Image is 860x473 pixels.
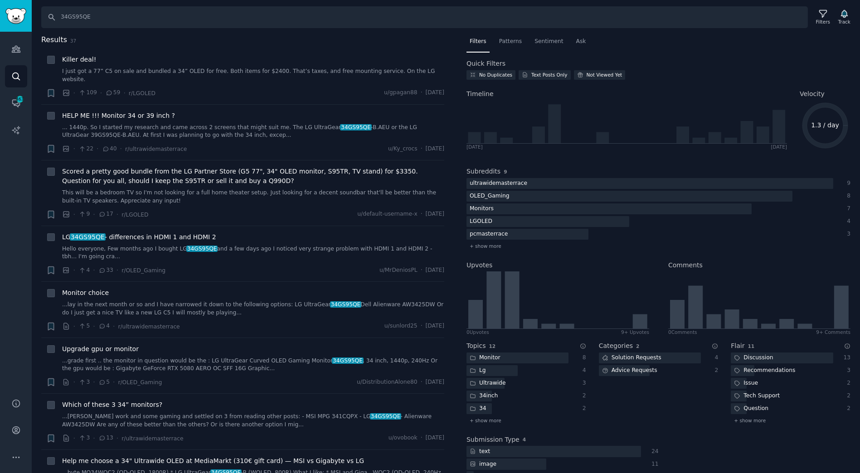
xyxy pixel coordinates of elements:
div: 9 [843,179,851,188]
div: Track [838,19,850,25]
a: LG34GS95QE- differences in HDMI 1 and HDMI 2 [62,232,216,242]
span: 12 [489,343,496,349]
span: 11 [748,343,755,349]
span: u/sunlord25 [384,322,418,330]
span: · [73,377,75,387]
div: 2 [843,405,851,413]
span: [DATE] [426,322,444,330]
span: 34GS95QE [186,246,218,252]
span: · [117,434,118,443]
div: 0 Upvote s [466,329,489,335]
input: Search Keyword [41,6,808,28]
a: I just got a 77” C5 on sale and bundled a 34” OLED for free. Both items for $2400. That’s taxes, ... [62,68,444,83]
span: 34GS95QE [370,413,401,420]
a: ...[PERSON_NAME] work and some gaming and settled on 3 from reading other posts: - MSI MPG 341CQP... [62,413,444,429]
button: Track [835,8,854,27]
a: 463 [5,92,27,114]
span: · [421,89,423,97]
span: · [421,266,423,275]
span: · [117,265,118,275]
span: [DATE] [426,266,444,275]
a: Upgrade gpu or monitor [62,344,139,354]
div: 9+ Upvotes [621,329,649,335]
span: Filters [470,38,486,46]
div: Monitors [466,203,497,215]
span: · [73,265,75,275]
span: · [93,377,95,387]
div: 8 [843,192,851,200]
span: · [93,322,95,331]
span: 5 [78,322,90,330]
span: + show more [470,243,501,249]
span: 5 [98,378,110,386]
div: Not Viewed Yet [587,72,622,78]
span: · [421,145,423,153]
span: · [421,210,423,218]
div: 7 [843,205,851,213]
span: [DATE] [426,145,444,153]
span: 2 [636,343,639,349]
div: [DATE] [466,144,483,150]
div: 9+ Comments [816,329,850,335]
div: Issue [731,378,761,389]
div: 4 [578,367,586,375]
div: Solution Requests [599,352,665,364]
h2: Flair [731,341,744,351]
span: · [93,210,95,219]
span: · [97,144,98,154]
span: 33 [98,266,113,275]
span: 22 [78,145,93,153]
div: 0 Comment s [668,329,697,335]
span: Velocity [800,89,825,99]
span: [DATE] [426,434,444,442]
span: r/ultrawidemasterrace [125,146,187,152]
span: 9 [78,210,90,218]
a: Scored a pretty good bundle from the LG Partner Store (G5 77", 34" OLED monitor, S95TR, TV stand)... [62,167,444,186]
a: Killer deal! [62,55,96,64]
span: [DATE] [426,89,444,97]
span: 34GS95QE [330,301,361,308]
span: u/default-username-x [357,210,417,218]
span: · [93,434,95,443]
span: 34GS95QE [332,357,363,364]
span: · [117,210,118,219]
h2: Quick Filters [466,59,505,68]
div: Monitor [466,352,504,364]
h2: Categories [599,341,633,351]
div: 3 [843,367,851,375]
a: ... 1440p. So I started my research and came across 2 screens that might suit me. The LG UltraGea... [62,124,444,140]
h2: Comments [668,261,703,270]
div: 13 [843,354,851,362]
div: [DATE] [771,144,787,150]
span: · [73,434,75,443]
div: No Duplicates [479,72,512,78]
span: · [120,144,122,154]
span: · [113,377,115,387]
span: r/LGOLED [121,212,148,218]
text: 1.3 / day [811,121,839,129]
div: 2 [843,392,851,400]
span: HELP ME !!! Monitor 34 or 39 inch ? [62,111,175,121]
div: Ultrawide [466,378,509,389]
div: image [466,459,500,470]
a: Monitor choice [62,288,109,298]
a: Which of these 3 34” monitors? [62,400,162,410]
h2: Subreddits [466,167,500,176]
div: 4 [710,354,719,362]
span: · [123,88,125,98]
span: · [100,88,102,98]
div: Question [731,403,772,415]
div: OLED_Gaming [466,191,513,202]
div: 34inch [466,391,501,402]
div: 8 [578,354,586,362]
span: · [113,322,115,331]
div: 2 [578,392,586,400]
a: This will be a bedroom TV so I'm not looking for a full home theater setup. Just looking for a de... [62,189,444,205]
div: 3 [578,379,586,387]
span: LG - differences in HDMI 1 and HDMI 2 [62,232,216,242]
span: u/DistributionAlone80 [357,378,418,386]
span: u/Ky_crocs [388,145,418,153]
span: [DATE] [426,378,444,386]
